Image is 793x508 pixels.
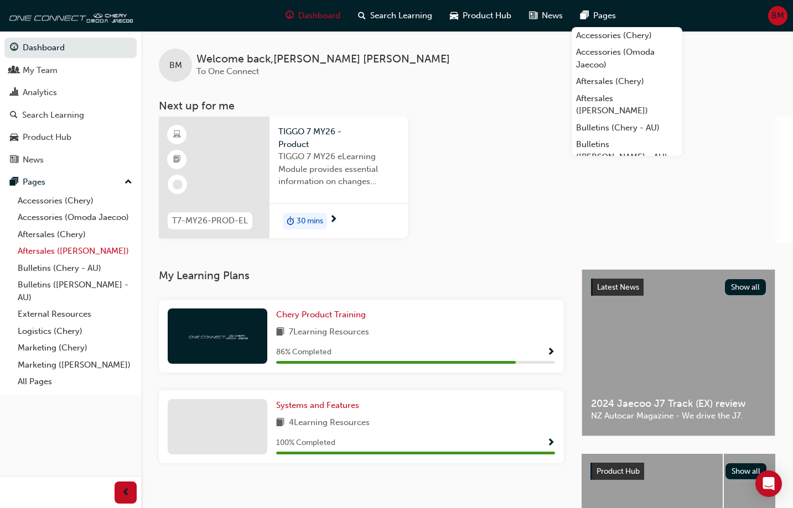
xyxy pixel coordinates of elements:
a: Dashboard [4,38,137,58]
span: learningRecordVerb_NONE-icon [173,180,183,190]
span: Dashboard [298,9,340,22]
span: Systems and Features [276,400,359,410]
a: Aftersales (Chery) [572,73,682,90]
span: pages-icon [581,9,589,23]
span: Search Learning [370,9,432,22]
span: guage-icon [10,43,18,53]
img: oneconnect [187,331,248,341]
a: Search Learning [4,105,137,125]
span: To One Connect [196,66,259,76]
button: DashboardMy TeamAnalyticsSearch LearningProduct HubNews [4,35,137,172]
span: BM [771,9,784,22]
a: Accessories (Chery) [572,27,682,44]
span: car-icon [450,9,458,23]
div: News [23,154,44,166]
div: Open Intercom Messenger [755,470,782,497]
a: T7-MY26-PROD-ELTIGGO 7 MY26 - ProductTIGGO 7 MY26 eLearning Module provides essential information... [159,117,408,238]
span: next-icon [329,215,338,225]
span: book-icon [276,416,284,430]
a: Accessories (Omoda Jaecoo) [572,44,682,73]
a: news-iconNews [520,4,572,27]
button: Show all [725,279,766,295]
span: news-icon [529,9,537,23]
span: learningResourceType_ELEARNING-icon [173,128,181,142]
button: Pages [4,172,137,192]
a: Accessories (Omoda Jaecoo) [13,209,137,226]
span: Welcome back , [PERSON_NAME] [PERSON_NAME] [196,53,450,66]
h3: Next up for me [141,99,793,112]
a: pages-iconPages [572,4,625,27]
span: TIGGO 7 MY26 - Product [278,125,399,150]
a: Systems and Features [276,399,364,412]
a: All Pages [13,373,137,390]
a: Bulletins (Chery - AU) [13,260,137,277]
span: 2024 Jaecoo J7 Track (EX) review [591,397,766,410]
a: Accessories (Chery) [13,192,137,210]
a: Bulletins ([PERSON_NAME] - AU) [572,136,682,165]
div: Product Hub [23,131,71,144]
a: Marketing ([PERSON_NAME]) [13,357,137,374]
span: pages-icon [10,177,18,187]
a: Product HubShow all [590,463,766,480]
span: 30 mins [297,215,323,228]
span: search-icon [358,9,366,23]
a: My Team [4,60,137,81]
h3: My Learning Plans [159,269,564,282]
span: Product Hub [597,467,640,476]
span: TIGGO 7 MY26 eLearning Module provides essential information on changes introduced with the new M... [278,150,399,188]
a: Aftersales ([PERSON_NAME]) [13,243,137,260]
span: 7 Learning Resources [289,326,369,339]
span: Show Progress [547,438,555,448]
div: Search Learning [22,109,84,122]
button: Show Progress [547,345,555,359]
img: oneconnect [6,4,133,27]
button: Show Progress [547,436,555,450]
a: Latest NewsShow all [591,279,766,296]
button: BM [768,6,787,25]
span: up-icon [125,175,132,190]
button: Show all [725,463,767,479]
span: Chery Product Training [276,310,366,320]
a: car-iconProduct Hub [441,4,520,27]
div: My Team [23,64,58,77]
span: book-icon [276,326,284,339]
span: T7-MY26-PROD-EL [172,214,248,227]
a: News [4,150,137,170]
span: news-icon [10,155,18,165]
a: Marketing (Chery) [13,339,137,357]
span: car-icon [10,133,18,143]
span: duration-icon [287,214,294,228]
span: Pages [593,9,616,22]
div: Pages [23,176,45,188]
a: Logistics (Chery) [13,323,137,340]
span: prev-icon [122,486,130,500]
span: Show Progress [547,348,555,358]
span: booktick-icon [173,153,181,167]
a: External Resources [13,306,137,323]
a: Product Hub [4,127,137,148]
span: 86 % Completed [276,346,331,359]
span: Latest News [597,282,639,292]
a: Latest NewsShow all2024 Jaecoo J7 Track (EX) reviewNZ Autocar Magazine - We drive the J7. [582,269,775,436]
a: guage-iconDashboard [277,4,349,27]
span: people-icon [10,66,18,76]
span: 100 % Completed [276,437,335,449]
a: Bulletins (Chery - AU) [572,119,682,137]
div: Analytics [23,86,57,99]
a: Bulletins ([PERSON_NAME] - AU) [13,276,137,306]
span: 4 Learning Resources [289,416,370,430]
a: Analytics [4,82,137,103]
span: NZ Autocar Magazine - We drive the J7. [591,410,766,422]
span: Product Hub [463,9,511,22]
a: Aftersales (Chery) [13,226,137,243]
a: Aftersales ([PERSON_NAME]) [572,90,682,119]
a: Chery Product Training [276,308,370,321]
span: chart-icon [10,88,18,98]
span: BM [169,59,182,72]
a: search-iconSearch Learning [349,4,441,27]
span: guage-icon [286,9,294,23]
span: News [542,9,563,22]
span: search-icon [10,111,18,121]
